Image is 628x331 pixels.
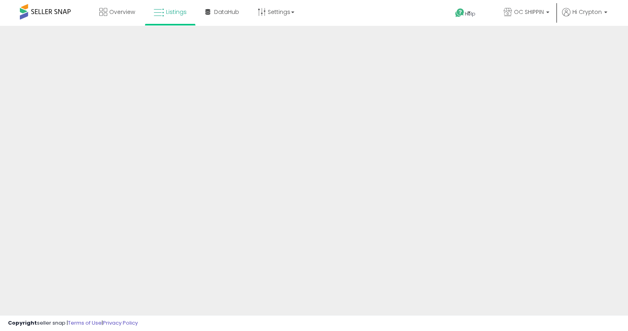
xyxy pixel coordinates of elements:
a: Privacy Policy [103,319,138,327]
span: Help [465,10,475,17]
span: Listings [166,8,187,16]
a: Help [449,2,491,26]
div: seller snap | | [8,319,138,327]
span: DataHub [214,8,239,16]
a: Terms of Use [68,319,102,327]
a: Hi Crypton [562,8,607,26]
span: OC SHIPPIN [514,8,544,16]
i: Get Help [455,8,465,18]
span: Hi Crypton [572,8,602,16]
strong: Copyright [8,319,37,327]
span: Overview [109,8,135,16]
